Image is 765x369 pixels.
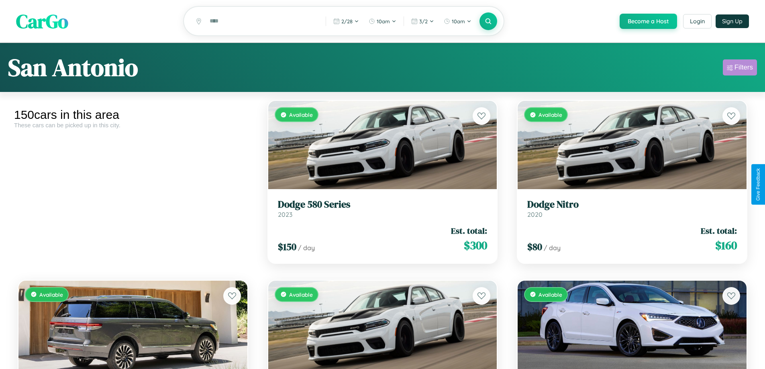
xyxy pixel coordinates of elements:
[715,237,737,253] span: $ 160
[701,225,737,236] span: Est. total:
[407,15,438,28] button: 3/2
[16,8,68,35] span: CarGo
[365,15,400,28] button: 10am
[544,244,561,252] span: / day
[683,14,712,29] button: Login
[440,15,475,28] button: 10am
[527,199,737,218] a: Dodge Nitro2020
[14,108,252,122] div: 150 cars in this area
[298,244,315,252] span: / day
[527,199,737,210] h3: Dodge Nitro
[278,199,488,210] h3: Dodge 580 Series
[527,240,542,253] span: $ 80
[451,225,487,236] span: Est. total:
[341,18,353,24] span: 2 / 28
[289,111,313,118] span: Available
[539,291,562,298] span: Available
[464,237,487,253] span: $ 300
[14,122,252,128] div: These cars can be picked up in this city.
[716,14,749,28] button: Sign Up
[755,168,761,201] div: Give Feedback
[734,63,753,71] div: Filters
[723,59,757,75] button: Filters
[329,15,363,28] button: 2/28
[289,291,313,298] span: Available
[452,18,465,24] span: 10am
[8,51,138,84] h1: San Antonio
[419,18,428,24] span: 3 / 2
[278,240,296,253] span: $ 150
[39,291,63,298] span: Available
[620,14,677,29] button: Become a Host
[278,210,292,218] span: 2023
[278,199,488,218] a: Dodge 580 Series2023
[527,210,543,218] span: 2020
[377,18,390,24] span: 10am
[539,111,562,118] span: Available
